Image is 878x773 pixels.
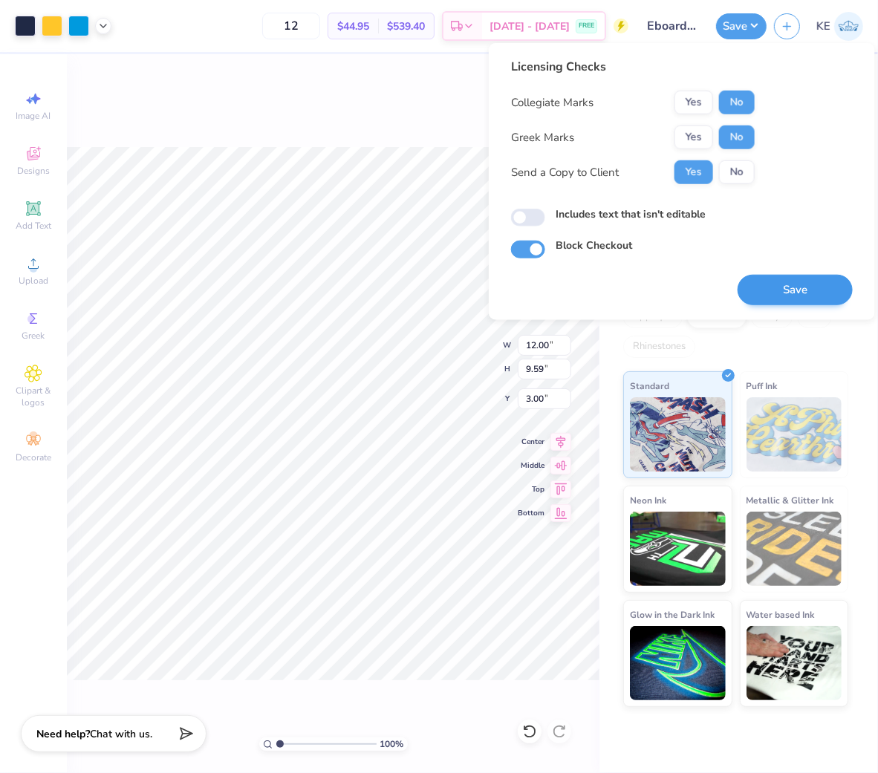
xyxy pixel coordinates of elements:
span: [DATE] - [DATE] [490,19,570,34]
input: – – [262,13,320,39]
img: Water based Ink [747,626,842,700]
span: Upload [19,275,48,287]
label: Includes text that isn't editable [556,206,706,222]
div: Rhinestones [623,336,695,358]
img: Metallic & Glitter Ink [747,512,842,586]
img: Puff Ink [747,397,842,472]
span: Neon Ink [630,492,666,508]
button: Yes [674,91,713,114]
span: Water based Ink [747,607,815,622]
span: Designs [17,165,50,177]
span: Decorate [16,451,51,463]
label: Block Checkout [556,238,632,253]
span: Greek [22,330,45,342]
span: Top [518,484,544,495]
span: Add Text [16,220,51,232]
span: Bottom [518,508,544,518]
span: Glow in the Dark Ink [630,607,715,622]
button: Save [716,13,767,39]
span: Image AI [16,110,51,122]
span: Middle [518,460,544,471]
span: $44.95 [337,19,369,34]
strong: Need help? [36,727,90,741]
button: Save [738,275,853,305]
div: Collegiate Marks [511,94,594,111]
div: Send a Copy to Client [511,164,619,181]
button: Yes [674,160,713,184]
span: Puff Ink [747,378,778,394]
span: Standard [630,378,669,394]
img: Glow in the Dark Ink [630,626,726,700]
span: Metallic & Glitter Ink [747,492,834,508]
span: KE [816,18,830,35]
div: Greek Marks [511,129,574,146]
img: Kent Everic Delos Santos [834,12,863,41]
span: Center [518,437,544,447]
button: No [719,91,755,114]
span: Chat with us. [90,727,152,741]
button: No [719,125,755,149]
button: No [719,160,755,184]
span: FREE [579,21,594,31]
span: Clipart & logos [7,385,59,408]
button: Yes [674,125,713,149]
img: Standard [630,397,726,472]
img: Neon Ink [630,512,726,586]
div: Licensing Checks [511,58,755,76]
input: Untitled Design [636,11,709,41]
span: 100 % [380,737,404,751]
span: $539.40 [387,19,425,34]
a: KE [816,12,863,41]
